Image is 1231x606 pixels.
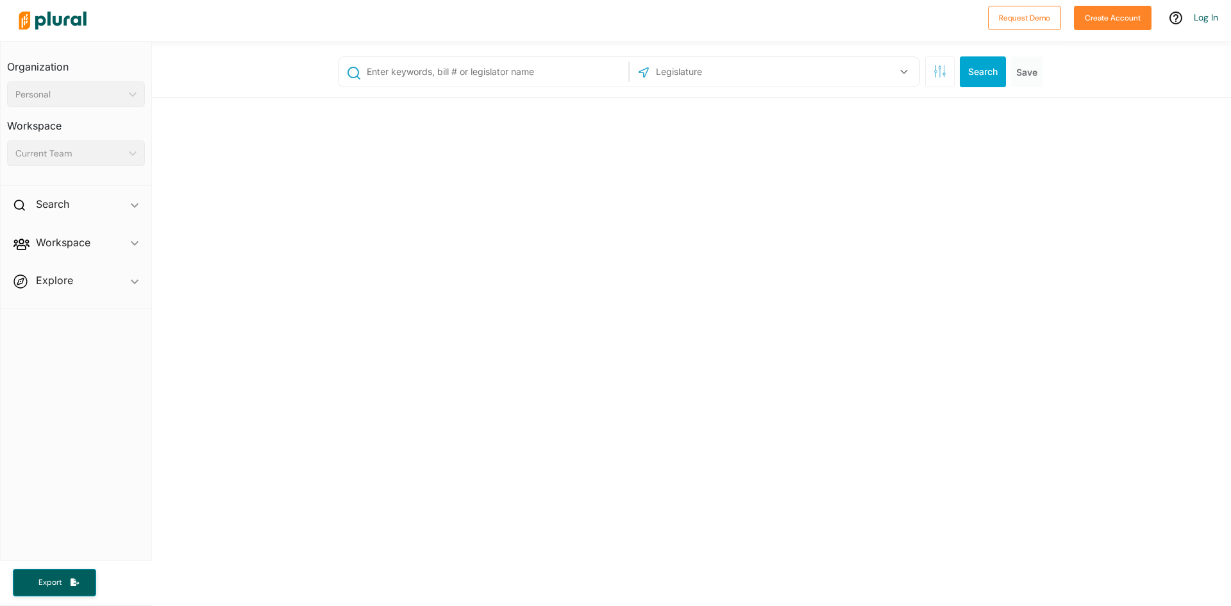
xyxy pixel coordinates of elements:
[934,65,946,76] span: Search Filters
[36,197,69,211] h2: Search
[13,569,96,596] button: Export
[15,88,124,101] div: Personal
[1194,12,1218,23] a: Log In
[960,56,1006,87] button: Search
[988,10,1061,24] a: Request Demo
[1074,6,1151,30] button: Create Account
[29,577,71,588] span: Export
[7,48,145,76] h3: Organization
[7,107,145,135] h3: Workspace
[655,60,792,84] input: Legislature
[1074,10,1151,24] a: Create Account
[988,6,1061,30] button: Request Demo
[1011,56,1043,87] button: Save
[365,60,625,84] input: Enter keywords, bill # or legislator name
[15,147,124,160] div: Current Team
